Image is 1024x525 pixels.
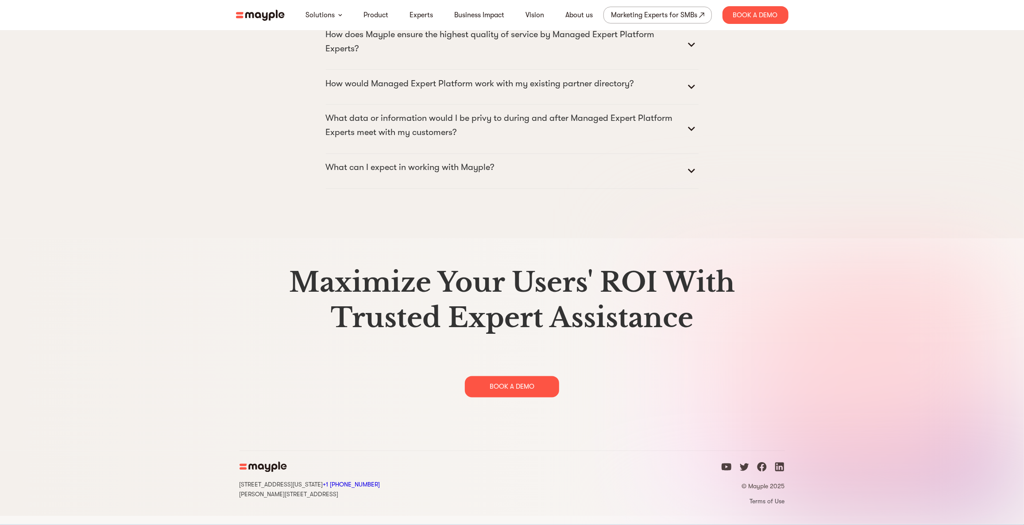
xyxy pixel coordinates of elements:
[410,10,433,20] a: Experts
[363,10,388,20] a: Product
[721,462,732,475] a: youtube icon
[326,161,699,182] summary: What can I expect in working with Mayple?
[326,77,634,91] p: How would Managed Expert Platform work with my existing partner directory?
[648,239,1024,516] img: gradient
[721,498,785,506] a: Terms of Use
[326,27,684,56] p: How does Mayple ensure the highest quality of service by Managed Expert Platform Experts?
[326,161,495,175] p: What can I expect in working with Mayple?
[565,10,593,20] a: About us
[305,10,335,20] a: Solutions
[326,112,684,140] p: What data or information would I be privy to during and after Managed Expert Platform Experts mee...
[323,481,380,488] a: Call Mayple
[454,10,504,20] a: Business Impact
[757,462,767,475] a: facebook icon
[326,112,699,147] summary: What data or information would I be privy to during and after Managed Expert Platform Experts mee...
[603,7,712,23] a: Marketing Experts for SMBs
[723,6,788,24] div: Book A Demo
[326,77,699,98] summary: How would Managed Expert Platform work with my existing partner directory?
[465,376,559,398] div: BOOK A DEMO
[240,265,785,336] h2: Maximize Your Users' ROI With Trusted Expert Assistance
[721,483,785,490] p: © Mayple 2025
[326,27,699,63] summary: How does Mayple ensure the highest quality of service by Managed Expert Platform Experts?
[611,9,697,21] div: Marketing Experts for SMBs
[338,14,342,16] img: arrow-down
[240,479,380,499] div: [STREET_ADDRESS][US_STATE] [PERSON_NAME][STREET_ADDRESS]
[739,462,750,475] a: twitter icon
[774,462,785,475] a: linkedin icon
[236,10,285,21] img: mayple-logo
[526,10,544,20] a: Vision
[240,462,287,472] img: mayple-logo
